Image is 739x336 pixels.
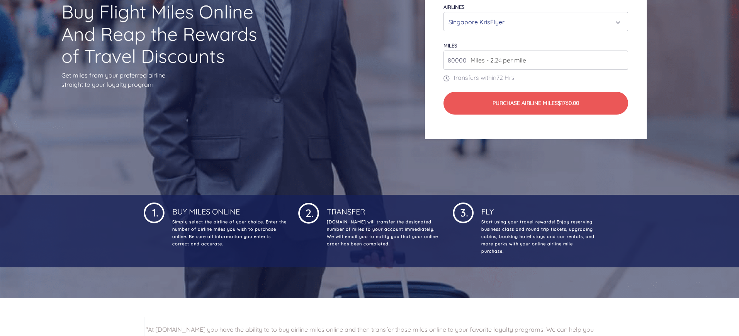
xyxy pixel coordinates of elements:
[325,201,441,216] h4: Transfer
[453,201,474,223] img: 1
[61,1,271,68] h1: Buy Flight Miles Online And Reap the Rewards of Travel Discounts
[325,218,441,248] p: [DOMAIN_NAME] will transfer the designated number of miles to your account immediately. We will e...
[298,201,319,224] img: 1
[443,73,628,82] p: transfers within
[496,74,515,81] span: 72 Hrs
[443,4,464,10] label: Airlines
[144,201,165,223] img: 1
[61,71,271,89] p: Get miles from your preferred airline straight to your loyalty program
[480,201,596,216] h4: Fly
[171,218,287,248] p: Simply select the airline of your choice. Enter the number of airline miles you wish to purchase ...
[448,15,618,29] div: Singapore KrisFlyer
[480,218,596,255] p: Start using your travel rewards! Enjoy reserving business class and round trip tickets, upgrading...
[443,42,457,49] label: miles
[443,92,628,115] button: Purchase Airline Miles$1760.00
[443,12,628,31] button: Singapore KrisFlyer
[558,100,579,106] span: $1760.00
[467,56,526,65] span: Miles - 2.2¢ per mile
[171,201,287,216] h4: Buy Miles Online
